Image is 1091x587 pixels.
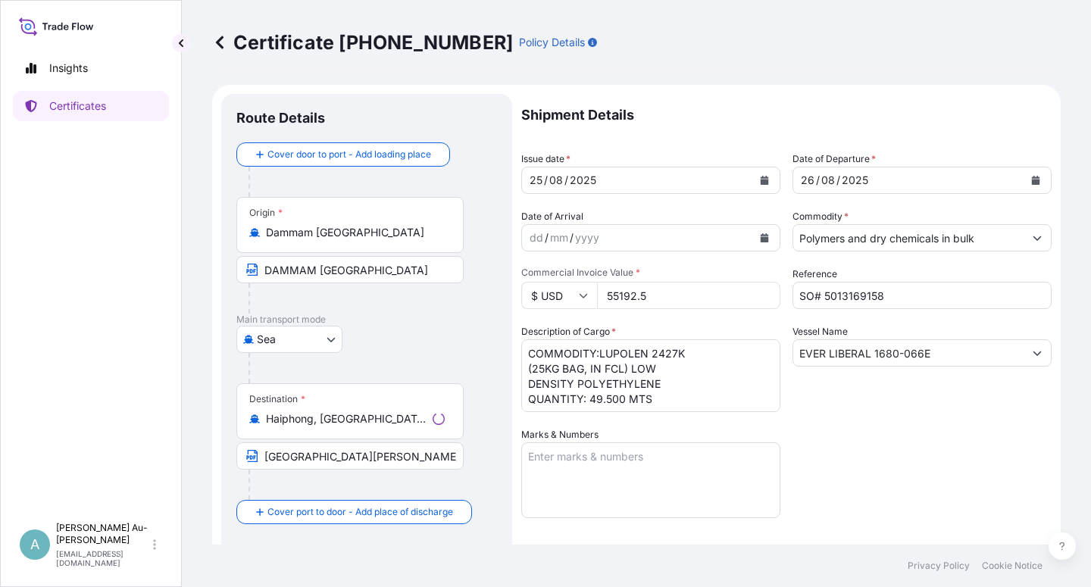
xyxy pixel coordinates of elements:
[840,171,870,189] div: year,
[544,171,548,189] div: /
[249,393,305,405] div: Destination
[521,151,571,167] span: Issue date
[236,256,464,283] input: Text to appear on certificate
[49,61,88,76] p: Insights
[574,229,601,247] div: year,
[597,282,780,309] input: Enter amount
[13,53,169,83] a: Insights
[49,98,106,114] p: Certificates
[521,339,780,412] textarea: COMMODITY:LUPOLEN 2427K (25KG BAG, IN FCL) LOW DENSITY POLYETHYLENE QUANTITY: 49.500 MTS
[568,171,598,189] div: year,
[521,324,616,339] label: Description of Cargo
[249,207,283,219] div: Origin
[792,324,848,339] label: Vessel Name
[521,94,1052,136] p: Shipment Details
[799,171,816,189] div: day,
[13,91,169,121] a: Certificates
[820,171,836,189] div: month,
[528,229,545,247] div: day,
[267,147,431,162] span: Cover door to port - Add loading place
[1024,224,1051,251] button: Show suggestions
[236,109,325,127] p: Route Details
[433,413,445,425] div: Loading
[267,504,453,520] span: Cover port to door - Add place of discharge
[521,427,599,442] label: Marks & Numbers
[56,522,150,546] p: [PERSON_NAME] Au-[PERSON_NAME]
[521,209,583,224] span: Date of Arrival
[836,171,840,189] div: /
[236,500,472,524] button: Cover port to door - Add place of discharge
[792,151,876,167] span: Date of Departure
[1024,168,1048,192] button: Calendar
[1024,339,1051,367] button: Show suggestions
[521,267,780,279] span: Commercial Invoice Value
[792,267,837,282] label: Reference
[236,442,464,470] input: Text to appear on certificate
[982,560,1043,572] a: Cookie Notice
[816,171,820,189] div: /
[257,332,276,347] span: Sea
[236,314,497,326] p: Main transport mode
[30,537,39,552] span: A
[792,209,849,224] label: Commodity
[528,171,544,189] div: day,
[752,168,777,192] button: Calendar
[266,225,445,240] input: Origin
[236,326,342,353] button: Select transport
[236,142,450,167] button: Cover door to port - Add loading place
[56,549,150,567] p: [EMAIL_ADDRESS][DOMAIN_NAME]
[793,224,1024,251] input: Type to search commodity
[519,35,585,50] p: Policy Details
[545,229,549,247] div: /
[792,282,1052,309] input: Enter booking reference
[212,30,513,55] p: Certificate [PHONE_NUMBER]
[752,226,777,250] button: Calendar
[570,229,574,247] div: /
[548,171,564,189] div: month,
[564,171,568,189] div: /
[549,229,570,247] div: month,
[266,411,427,426] input: Destination
[793,339,1024,367] input: Type to search vessel name or IMO
[908,560,970,572] a: Privacy Policy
